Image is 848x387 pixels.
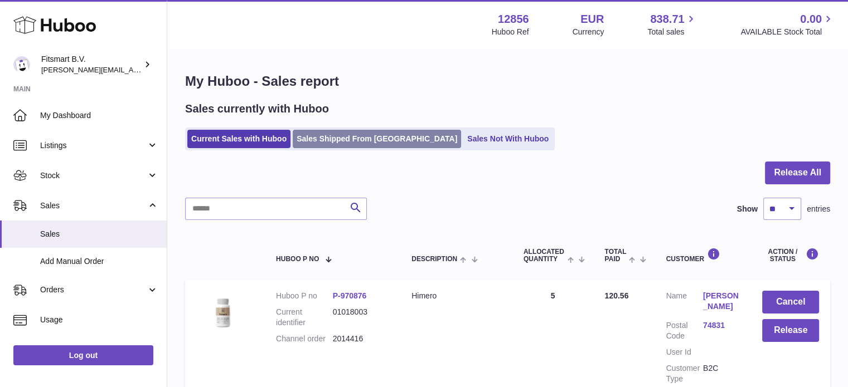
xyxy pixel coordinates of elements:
dt: Channel order [276,334,333,344]
div: Customer [666,248,740,263]
span: ALLOCATED Quantity [524,248,565,263]
dt: User Id [666,347,702,357]
span: 0.00 [800,12,822,27]
h2: Sales currently with Huboo [185,101,329,116]
dt: Current identifier [276,307,333,328]
div: Himero [411,291,501,301]
a: Sales Shipped From [GEOGRAPHIC_DATA] [293,130,461,148]
span: Sales [40,200,147,211]
span: [PERSON_NAME][EMAIL_ADDRESS][DOMAIN_NAME] [41,65,224,74]
dd: 2014416 [333,334,390,344]
dd: 01018003 [333,307,390,328]
a: 74831 [703,320,740,331]
span: Total paid [604,248,626,263]
span: Listings [40,140,147,151]
a: Sales Not With Huboo [463,130,553,148]
dt: Huboo P no [276,291,333,301]
dt: Postal Code [666,320,702,341]
dt: Customer Type [666,363,702,384]
a: P-970876 [333,291,367,300]
span: Add Manual Order [40,256,158,267]
div: Huboo Ref [492,27,529,37]
strong: 12856 [498,12,529,27]
span: My Dashboard [40,110,158,121]
a: Log out [13,345,153,365]
div: Fitsmart B.V. [41,54,142,75]
span: Sales [40,229,158,239]
span: 838.71 [650,12,684,27]
dt: Name [666,291,702,315]
a: 0.00 AVAILABLE Stock Total [740,12,835,37]
span: Total sales [647,27,697,37]
span: Orders [40,285,147,295]
div: Currency [573,27,604,37]
img: 128561711358723.png [196,291,252,331]
h1: My Huboo - Sales report [185,72,830,90]
span: entries [807,204,830,214]
span: 120.56 [604,291,628,300]
dd: B2C [703,363,740,384]
button: Cancel [762,291,819,313]
span: AVAILABLE Stock Total [740,27,835,37]
a: Current Sales with Huboo [187,130,290,148]
div: Action / Status [762,248,819,263]
a: 838.71 Total sales [647,12,697,37]
span: Huboo P no [276,256,319,263]
button: Release All [765,161,830,184]
span: Usage [40,315,158,325]
a: [PERSON_NAME] [703,291,740,312]
span: Description [411,256,457,263]
span: Stock [40,170,147,181]
label: Show [737,204,758,214]
button: Release [762,319,819,342]
strong: EUR [580,12,604,27]
img: jonathan@leaderoo.com [13,56,30,73]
